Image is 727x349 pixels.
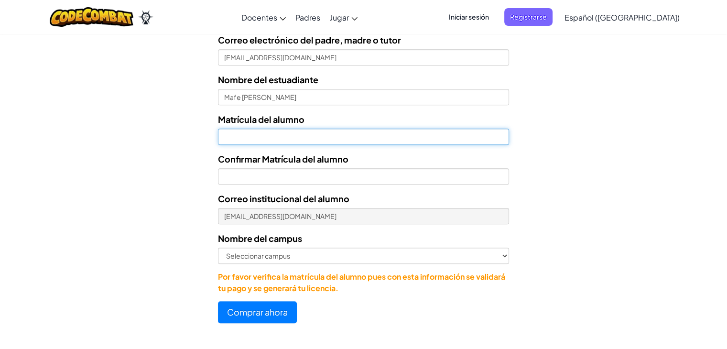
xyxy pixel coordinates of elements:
[564,12,680,22] span: Español ([GEOGRAPHIC_DATA])
[241,12,277,22] span: Docentes
[218,192,349,206] label: Correo institucional del alumno
[237,4,291,30] a: Docentes
[218,301,297,323] button: Comprar ahora
[50,7,133,27] img: CodeCombat logo
[504,8,553,26] button: Registrarse
[291,4,325,30] a: Padres
[138,10,153,24] img: Ozaria
[218,271,509,294] p: Por favor verifica la matrícula del alumno pues con esta información se validará tu pago y se gen...
[218,33,401,47] label: Correo electrónico del padre, madre o tutor
[560,4,684,30] a: Español ([GEOGRAPHIC_DATA])
[218,112,304,126] label: Matrícula del alumno
[325,4,362,30] a: Jugar
[218,73,318,87] label: Nombre del estuadiante
[218,152,348,166] label: Confirmar Matrícula del alumno
[443,8,495,26] button: Iniciar sesión
[218,231,302,245] label: Nombre del campus
[330,12,349,22] span: Jugar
